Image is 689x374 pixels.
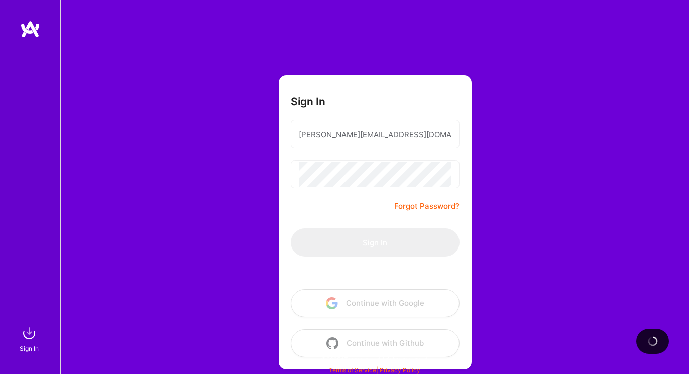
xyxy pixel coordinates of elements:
div: Sign In [20,343,39,354]
button: Continue with Google [291,289,460,317]
img: sign in [19,323,39,343]
input: Email... [299,121,451,147]
div: © 2025 ATeams Inc., All rights reserved. [60,347,689,372]
button: Sign In [291,228,460,257]
img: icon [326,337,338,349]
a: sign inSign In [21,323,39,354]
button: Continue with Github [291,329,460,357]
span: | [329,366,420,374]
a: Forgot Password? [394,200,460,212]
img: icon [326,297,338,309]
h3: Sign In [291,95,325,108]
img: loading [645,334,659,348]
img: logo [20,20,40,38]
a: Privacy Policy [380,366,420,374]
a: Terms of Service [329,366,376,374]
